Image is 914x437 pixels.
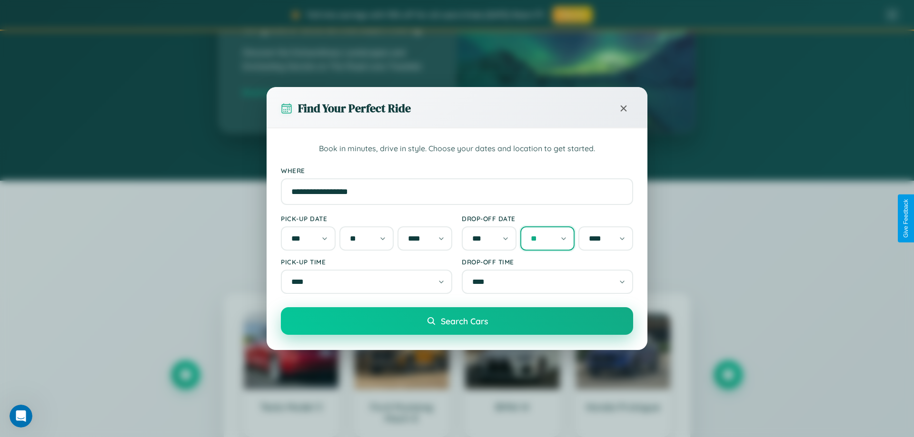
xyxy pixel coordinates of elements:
[462,214,633,223] label: Drop-off Date
[281,166,633,175] label: Where
[441,316,488,326] span: Search Cars
[281,214,452,223] label: Pick-up Date
[281,307,633,335] button: Search Cars
[281,258,452,266] label: Pick-up Time
[462,258,633,266] label: Drop-off Time
[281,143,633,155] p: Book in minutes, drive in style. Choose your dates and location to get started.
[298,100,411,116] h3: Find Your Perfect Ride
